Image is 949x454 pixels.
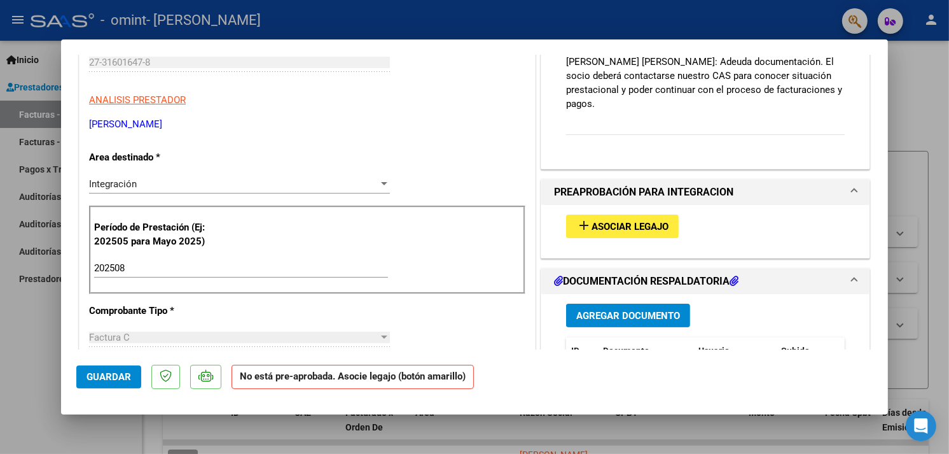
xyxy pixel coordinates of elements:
datatable-header-cell: Documento [598,337,693,365]
mat-expansion-panel-header: DOCUMENTACIÓN RESPALDATORIA [541,269,869,294]
div: Open Intercom Messenger [906,411,936,441]
p: Area destinado * [89,150,220,165]
span: ID [571,346,579,356]
span: ANALISIS PRESTADOR [89,94,186,106]
h1: DOCUMENTACIÓN RESPALDATORIA [554,274,738,289]
p: Período de Prestación (Ej: 202505 para Mayo 2025) [94,220,222,249]
strong: No está pre-aprobada. Asocie legajo (botón amarillo) [232,365,474,390]
div: PREAPROBACIÓN PARA INTEGRACION [541,205,869,258]
h1: PREAPROBACIÓN PARA INTEGRACION [554,185,733,200]
span: Factura C [89,332,130,343]
p: Comprobante Tipo * [89,304,220,318]
span: Guardar [87,371,131,383]
p: [PERSON_NAME] [PERSON_NAME]: Adeuda documentación. El socio deberá contactarse nuestro CAS para c... [566,55,845,111]
datatable-header-cell: ID [566,337,598,365]
datatable-header-cell: Usuario [693,337,776,365]
span: Documento [603,346,649,356]
button: Agregar Documento [566,304,690,327]
p: [PERSON_NAME] [89,117,525,132]
span: Asociar Legajo [592,221,668,232]
button: Guardar [76,365,141,388]
button: Asociar Legajo [566,215,679,238]
span: Subido [781,346,810,356]
mat-expansion-panel-header: PREAPROBACIÓN PARA INTEGRACION [541,180,869,205]
span: Agregar Documento [576,310,680,322]
datatable-header-cell: Subido [776,337,840,365]
span: Usuario [698,346,730,356]
mat-icon: add [576,218,592,233]
span: Integración [89,178,137,190]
